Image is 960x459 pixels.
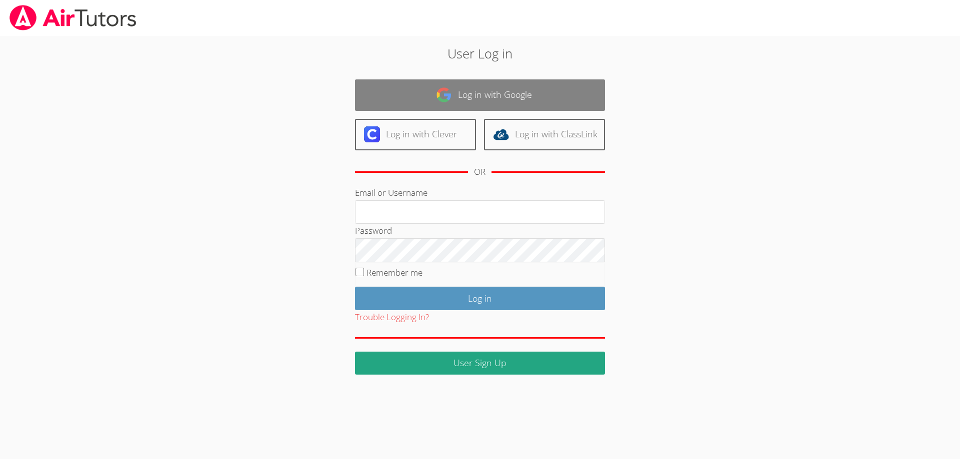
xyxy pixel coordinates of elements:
[355,352,605,375] a: User Sign Up
[221,44,739,63] h2: User Log in
[474,165,485,179] div: OR
[493,126,509,142] img: classlink-logo-d6bb404cc1216ec64c9a2012d9dc4662098be43eaf13dc465df04b49fa7ab582.svg
[364,126,380,142] img: clever-logo-6eab21bc6e7a338710f1a6ff85c0baf02591cd810cc4098c63d3a4b26e2feb20.svg
[8,5,137,30] img: airtutors_banner-c4298cdbf04f3fff15de1276eac7730deb9818008684d7c2e4769d2f7ddbe033.png
[355,187,427,198] label: Email or Username
[436,87,452,103] img: google-logo-50288ca7cdecda66e5e0955fdab243c47b7ad437acaf1139b6f446037453330a.svg
[355,287,605,310] input: Log in
[355,225,392,236] label: Password
[366,267,422,278] label: Remember me
[484,119,605,150] a: Log in with ClassLink
[355,119,476,150] a: Log in with Clever
[355,310,429,325] button: Trouble Logging In?
[355,79,605,111] a: Log in with Google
